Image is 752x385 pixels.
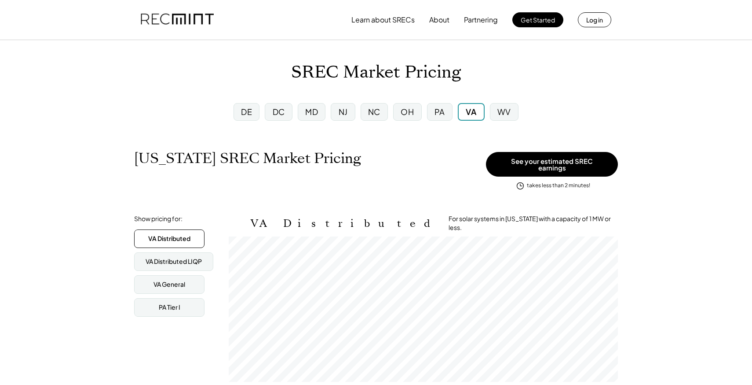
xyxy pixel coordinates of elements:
div: PA [434,106,445,117]
div: VA General [153,280,185,289]
div: VA Distributed [148,234,190,243]
h2: VA Distributed [251,217,435,230]
div: VA [466,106,476,117]
div: DE [241,106,252,117]
div: NC [368,106,380,117]
div: DC [273,106,285,117]
button: Partnering [464,11,498,29]
div: MD [305,106,318,117]
div: WV [497,106,511,117]
div: For solar systems in [US_STATE] with a capacity of 1 MW or less. [449,215,618,232]
button: Log in [578,12,611,27]
button: About [429,11,449,29]
div: Show pricing for: [134,215,183,223]
button: Learn about SRECs [351,11,415,29]
div: OH [401,106,414,117]
div: takes less than 2 minutes! [527,182,590,189]
button: Get Started [512,12,563,27]
h1: [US_STATE] SREC Market Pricing [134,150,361,167]
h1: SREC Market Pricing [291,62,461,83]
div: PA Tier I [159,303,180,312]
div: VA Distributed LIQP [146,257,202,266]
img: recmint-logotype%403x.png [141,5,214,35]
div: NJ [339,106,348,117]
button: See your estimated SREC earnings [486,152,618,177]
